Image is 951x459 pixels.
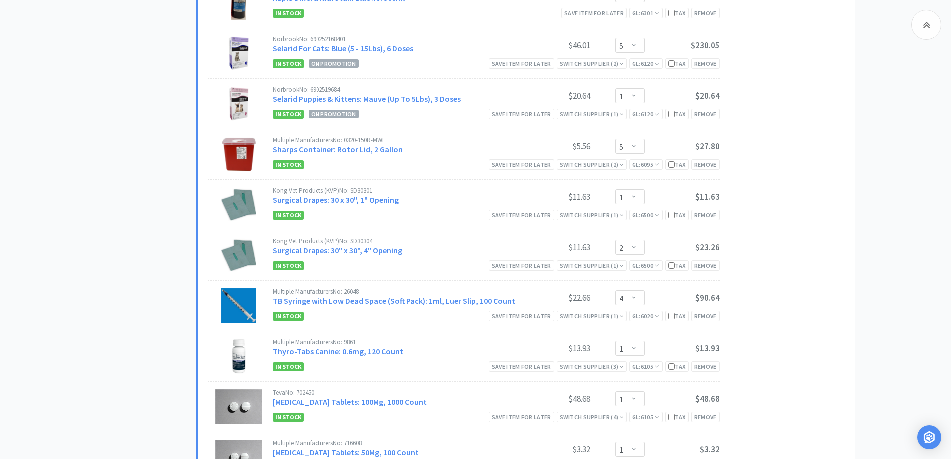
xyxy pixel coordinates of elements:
[228,36,250,71] img: b94751c7e7294e359b0feed932c7cc7e_319227.png
[273,346,403,356] a: Thyro-Tabs Canine: 0.6mg, 120 Count
[668,160,686,169] div: Tax
[691,361,720,372] div: Remove
[273,195,399,205] a: Surgical Drapes: 30 x 30", 1" Opening
[273,440,515,446] div: Multiple Manufacturers No: 716608
[561,8,627,18] div: Save item for later
[668,8,686,18] div: Tax
[515,191,590,203] div: $11.63
[632,413,660,421] span: GL: 6105
[695,242,720,253] span: $23.26
[515,342,590,354] div: $13.93
[632,312,660,320] span: GL: 6020
[515,443,590,455] div: $3.32
[560,412,624,422] div: Switch Supplier ( 4 )
[560,160,624,169] div: Switch Supplier ( 2 )
[273,288,515,295] div: Multiple Manufacturers No: 26048
[691,8,720,18] div: Remove
[560,362,624,371] div: Switch Supplier ( 3 )
[273,296,515,306] a: TB Syringe with Low Dead Space (Soft Pack): 1ml, Luer Slip, 100 Count
[489,58,554,69] div: Save item for later
[700,444,720,455] span: $3.32
[273,43,413,53] a: Selarid For Cats: Blue (5 - 15Lbs), 6 Doses
[560,59,624,68] div: Switch Supplier ( 2 )
[515,241,590,253] div: $11.63
[489,159,554,170] div: Save item for later
[695,292,720,303] span: $90.64
[221,187,256,222] img: 6ece9cd271dc44edb8117f94e2169ac4_1174.png
[273,137,515,143] div: Multiple Manufacturers No: 0320-150R-MWI
[695,191,720,202] span: $11.63
[228,86,250,121] img: 4cc2dc706d2641c6a5d87b3f8cfdd540_319237.png
[691,311,720,321] div: Remove
[221,137,256,172] img: aaa1cfe66d6649ae987d8b3b90e6e754_1499.png
[273,187,515,194] div: Kong Vet Products (KVP) No: SD30301
[273,59,304,68] span: In Stock
[632,60,660,67] span: GL: 6120
[632,9,660,17] span: GL: 6301
[273,245,402,255] a: Surgical Drapes: 30" x 30", 4" Opening
[668,109,686,119] div: Tax
[273,389,515,396] div: Teva No: 702450
[691,109,720,119] div: Remove
[560,261,624,270] div: Switch Supplier ( 1 )
[917,425,941,449] div: Open Intercom Messenger
[691,40,720,51] span: $230.05
[273,110,304,119] span: In Stock
[273,339,515,345] div: Multiple Manufacturers No: 9861
[632,363,660,370] span: GL: 6105
[489,210,554,220] div: Save item for later
[515,39,590,51] div: $46.01
[273,362,304,371] span: In Stock
[515,140,590,152] div: $5.56
[273,261,304,270] span: In Stock
[632,110,660,118] span: GL: 6120
[691,412,720,422] div: Remove
[632,161,660,168] span: GL: 6095
[273,86,515,93] div: Norbrook No: 6902519684
[273,413,304,422] span: In Stock
[695,343,720,354] span: $13.93
[668,362,686,371] div: Tax
[273,9,304,18] span: In Stock
[273,397,427,407] a: [MEDICAL_DATA] Tablets: 100Mg, 1000 Count
[691,210,720,220] div: Remove
[273,211,304,220] span: In Stock
[632,262,660,269] span: GL: 6500
[515,292,590,304] div: $22.66
[489,260,554,271] div: Save item for later
[632,211,660,219] span: GL: 6500
[691,260,720,271] div: Remove
[489,361,554,372] div: Save item for later
[273,238,515,244] div: Kong Vet Products (KVP) No: SD30304
[309,110,359,118] span: On Promotion
[668,261,686,270] div: Tax
[273,312,304,321] span: In Stock
[515,90,590,102] div: $20.64
[221,288,256,323] img: 06060d2d9bf44edcacc38b7fb4a3b42b_12573.png
[560,210,624,220] div: Switch Supplier ( 1 )
[231,339,247,374] img: c8f5da7be953449aa10160a2df4ee2f9_7008.png
[309,59,359,68] span: On Promotion
[695,90,720,101] span: $20.64
[560,311,624,321] div: Switch Supplier ( 1 )
[273,160,304,169] span: In Stock
[691,58,720,69] div: Remove
[273,447,419,457] a: [MEDICAL_DATA] Tablets: 50Mg, 100 Count
[273,36,515,42] div: Norbrook No: 690252168401
[668,59,686,68] div: Tax
[668,210,686,220] div: Tax
[695,141,720,152] span: $27.80
[489,311,554,321] div: Save item for later
[221,238,256,273] img: 792b0a1570a7411e9d286c0527bc08ff_1175.png
[215,389,262,424] img: a01b14c5ecec4021b131bc2648c1957b_440837.png
[560,109,624,119] div: Switch Supplier ( 1 )
[489,109,554,119] div: Save item for later
[695,393,720,404] span: $48.68
[668,311,686,321] div: Tax
[515,393,590,405] div: $48.68
[489,412,554,422] div: Save item for later
[273,144,403,154] a: Sharps Container: Rotor Lid, 2 Gallon
[668,412,686,422] div: Tax
[691,159,720,170] div: Remove
[273,94,461,104] a: Selarid Puppies & Kittens: Mauve (Up To 5Lbs), 3 Doses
